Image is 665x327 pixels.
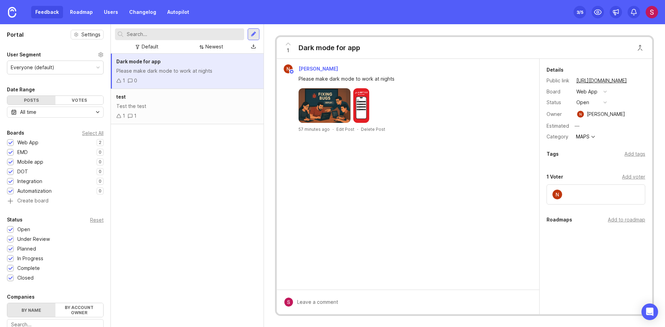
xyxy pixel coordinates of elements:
img: Naufal Vagapov [577,111,584,118]
label: By name [7,303,55,317]
p: 0 [99,188,101,194]
div: 1 Voter [547,173,563,181]
button: 3/5 [574,6,586,18]
div: User Segment [7,51,41,59]
a: Autopilot [163,6,193,18]
img: https://canny-assets.io/images/e6129f8e1b0fc810031d8b153e434e99.png [353,88,369,123]
div: Add tags [624,150,645,158]
div: Planned [17,245,36,253]
div: Delete Post [361,126,385,132]
div: Default [142,43,158,51]
img: Shohista Ergasheva [284,298,293,307]
span: test [116,94,126,100]
a: testTest the test11 [111,89,264,124]
img: Naufal Vagapov [284,64,293,73]
img: Shohista Ergasheva [646,6,658,18]
div: Integration [17,178,42,185]
span: [PERSON_NAME] [299,66,338,72]
div: Test the test [116,102,258,110]
a: 57 minutes ago [299,126,330,132]
p: 0 [99,179,101,184]
svg: toggle icon [92,109,103,115]
p: 0 [99,159,101,165]
div: EMD [17,148,28,156]
div: Select All [82,131,104,135]
div: Posts [7,96,55,105]
div: Status [7,216,23,224]
a: Create board [7,198,104,205]
label: By account owner [55,303,104,317]
div: Everyone (default) [11,64,54,71]
div: Automatization [17,187,52,195]
div: Please make dark mode to work at nights [299,75,525,83]
div: [PERSON_NAME] [587,110,625,118]
div: All time [20,108,36,116]
div: Boards [7,129,24,137]
span: Dark mode for app [116,58,161,64]
div: Board [547,88,571,96]
p: 2 [99,140,101,145]
div: Details [547,66,564,74]
a: Users [100,6,122,18]
input: Search... [127,30,241,38]
div: Under Review [17,235,50,243]
div: DOT [17,168,28,175]
div: Newest [205,43,223,51]
div: 1 [123,77,125,84]
span: Settings [81,31,100,38]
div: Web App [17,139,38,146]
span: 1 [287,47,289,54]
div: In Progress [17,255,43,262]
div: · [357,126,358,132]
div: Open Intercom Messenger [641,303,658,320]
div: Web App [576,88,597,96]
div: Estimated [547,124,569,128]
div: 1 [123,112,125,120]
div: Public link [547,77,571,84]
div: Open [17,226,30,233]
h1: Portal [7,30,24,39]
img: Canny Home [8,7,16,18]
div: Category [547,133,571,140]
div: open [576,99,589,106]
div: Votes [55,96,104,105]
div: Date Range [7,85,35,94]
div: Add to roadmap [608,216,645,224]
a: Dark mode for appPlease make dark mode to work at nights10 [111,54,264,89]
button: Close button [633,41,647,55]
div: Complete [17,264,40,272]
button: Settings [71,30,104,39]
img: Naufal Vagapov [552,190,562,199]
a: Changelog [125,6,160,18]
p: 0 [99,169,101,174]
div: Tags [547,150,559,158]
div: Roadmaps [547,216,572,224]
div: MAPS [576,134,589,139]
div: Please make dark mode to work at nights [116,67,258,75]
div: Edit Post [336,126,354,132]
div: 0 [134,77,137,84]
div: Status [547,99,571,106]
div: · [332,126,334,132]
div: 1 [134,112,136,120]
div: Reset [90,218,104,222]
div: Dark mode for app [299,43,360,53]
div: Companies [7,293,35,301]
a: [URL][DOMAIN_NAME] [574,76,629,85]
div: Owner [547,110,571,118]
div: Add voter [622,173,645,181]
img: member badge [289,69,294,74]
img: https://canny-assets.io/images/d75c6058d7189f092a5759b2a70417f7.png [299,88,351,123]
p: 0 [99,149,101,155]
a: Roadmap [66,6,97,18]
div: — [573,121,582,130]
div: Closed [17,274,34,282]
a: Naufal Vagapov[PERSON_NAME] [280,64,344,73]
div: Mobile app [17,158,43,166]
div: 3 /5 [577,7,583,17]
